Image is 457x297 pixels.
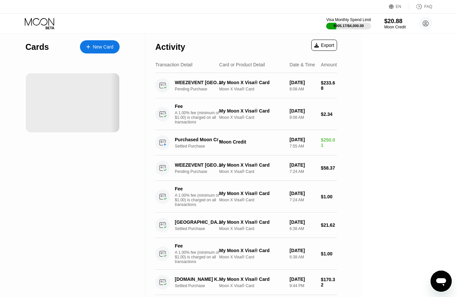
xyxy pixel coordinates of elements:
[219,198,284,202] div: Moon X Visa® Card
[384,25,406,29] div: Moon Credit
[431,271,452,292] iframe: Button to launch messaging window
[289,219,316,225] div: [DATE]
[219,277,284,282] div: My Moon X Visa® Card
[155,42,185,52] div: Activity
[384,18,406,29] div: $20.88Moon Credit
[219,139,284,145] div: Moon Credit
[175,219,224,225] div: [GEOGRAPHIC_DATA] [PERSON_NAME] [GEOGRAPHIC_DATA]
[321,194,337,199] div: $1.00
[219,255,284,259] div: Moon X Visa® Card
[289,115,316,120] div: 8:08 AM
[175,243,221,248] div: Fee
[321,137,337,148] div: $250.01
[321,165,337,171] div: $58.37
[25,42,49,52] div: Cards
[175,226,228,231] div: Settled Purchase
[175,87,228,91] div: Pending Purchase
[175,162,224,168] div: WEEZEVENT [GEOGRAPHIC_DATA] FR
[155,130,337,155] div: Purchased Moon CreditSettled PurchaseMoon Credit[DATE]7:55 AM$250.01
[321,251,337,256] div: $1.00
[326,17,371,29] div: Visa Monthly Spend Limit$905.17/$4,000.00
[289,144,316,148] div: 7:55 AM
[321,277,337,287] div: $170.32
[219,162,284,168] div: My Moon X Visa® Card
[175,111,224,124] div: A 1.00% fee (minimum of $1.00) is charged on all transactions
[155,62,192,67] div: Transaction Detail
[93,44,113,50] div: New Card
[289,191,316,196] div: [DATE]
[155,155,337,181] div: WEEZEVENT [GEOGRAPHIC_DATA] FRPending PurchaseMy Moon X Visa® CardMoon X Visa® Card[DATE]7:24 AM$...
[219,191,284,196] div: My Moon X Visa® Card
[175,104,221,109] div: Fee
[219,226,284,231] div: Moon X Visa® Card
[175,277,224,282] div: [DOMAIN_NAME] Koln DE
[219,108,284,114] div: My Moon X Visa® Card
[175,169,228,174] div: Pending Purchase
[289,62,315,67] div: Date & Time
[289,277,316,282] div: [DATE]
[389,3,409,10] div: EN
[219,219,284,225] div: My Moon X Visa® Card
[175,250,224,264] div: A 1.00% fee (minimum of $1.00) is charged on all transactions
[175,144,228,148] div: Settled Purchase
[80,40,120,53] div: New Card
[155,181,337,213] div: FeeA 1.00% fee (minimum of $1.00) is charged on all transactionsMy Moon X Visa® CardMoon X Visa® ...
[289,169,316,174] div: 7:24 AM
[289,87,316,91] div: 8:08 AM
[219,80,284,85] div: My Moon X Visa® Card
[219,248,284,253] div: My Moon X Visa® Card
[219,283,284,288] div: Moon X Visa® Card
[321,112,337,117] div: $2.34
[155,213,337,238] div: [GEOGRAPHIC_DATA] [PERSON_NAME] [GEOGRAPHIC_DATA]Settled PurchaseMy Moon X Visa® CardMoon X Visa®...
[289,137,316,142] div: [DATE]
[289,162,316,168] div: [DATE]
[175,283,228,288] div: Settled Purchase
[289,283,316,288] div: 9:44 PM
[155,238,337,270] div: FeeA 1.00% fee (minimum of $1.00) is charged on all transactionsMy Moon X Visa® CardMoon X Visa® ...
[314,43,334,48] div: Export
[311,40,337,51] div: Export
[321,80,337,91] div: $233.68
[333,24,364,28] div: $905.17 / $4,000.00
[155,270,337,295] div: [DOMAIN_NAME] Koln DESettled PurchaseMy Moon X Visa® CardMoon X Visa® Card[DATE]9:44 PM$170.32
[219,87,284,91] div: Moon X Visa® Card
[424,4,432,9] div: FAQ
[321,62,337,67] div: Amount
[175,186,221,191] div: Fee
[155,73,337,98] div: WEEZEVENT [GEOGRAPHIC_DATA] FRPending PurchaseMy Moon X Visa® CardMoon X Visa® Card[DATE]8:08 AM$...
[219,169,284,174] div: Moon X Visa® Card
[155,98,337,130] div: FeeA 1.00% fee (minimum of $1.00) is charged on all transactionsMy Moon X Visa® CardMoon X Visa® ...
[289,226,316,231] div: 6:38 AM
[175,80,224,85] div: WEEZEVENT [GEOGRAPHIC_DATA] FR
[289,80,316,85] div: [DATE]
[326,17,371,22] div: Visa Monthly Spend Limit
[321,222,337,228] div: $21.62
[396,4,401,9] div: EN
[409,3,432,10] div: FAQ
[219,62,265,67] div: Card or Product Detail
[384,18,406,25] div: $20.88
[175,137,224,142] div: Purchased Moon Credit
[289,108,316,114] div: [DATE]
[289,198,316,202] div: 7:24 AM
[219,115,284,120] div: Moon X Visa® Card
[289,248,316,253] div: [DATE]
[175,193,224,207] div: A 1.00% fee (minimum of $1.00) is charged on all transactions
[289,255,316,259] div: 6:38 AM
